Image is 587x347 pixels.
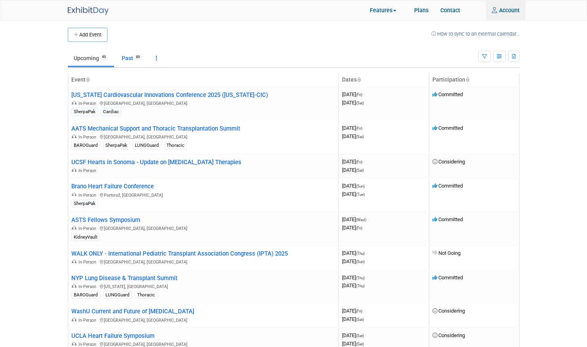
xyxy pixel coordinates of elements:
a: Brano Heart Failure Conference [71,183,154,190]
span: (Fri) [356,309,362,313]
span: In-Person [78,342,99,347]
span: - [363,159,365,165]
img: ExhibitDay [68,7,109,15]
span: (Sat) [356,101,364,105]
div: SherpaPak [103,141,130,150]
a: Contact [434,0,466,20]
span: [DATE] [342,283,365,288]
span: Committed [432,91,463,97]
span: Considering [432,308,465,314]
span: Committed [432,183,463,189]
div: LUNGGuard [132,141,161,150]
span: In-Person [78,168,99,173]
img: In-Person Event [72,226,76,229]
span: (Sun) [356,260,365,264]
span: In-Person [78,284,99,289]
span: In-Person [78,193,99,198]
a: Sort by Participation Type [465,76,469,83]
img: In-Person Event [72,134,76,138]
span: (Thu) [356,251,365,256]
div: SherpaPak [71,108,98,116]
span: [DATE] [342,100,364,106]
span: - [365,332,366,338]
span: In-Person [78,226,99,231]
span: [DATE] [342,308,365,314]
span: In-Person [78,260,99,265]
span: [DATE] [342,316,364,322]
a: ASTS Fellows Symposium [71,216,140,224]
span: (Fri) [356,226,362,230]
img: In-Person Event [72,168,76,172]
a: UCLA Heart Failure Symposium [71,332,155,339]
a: Account [486,0,526,20]
div: BAROGuard [71,291,100,299]
span: - [367,216,369,222]
span: 49 [99,54,108,60]
th: Dates [338,72,429,87]
span: 89 [134,54,142,60]
span: Considering [432,332,465,338]
span: - [363,91,365,97]
div: [GEOGRAPHIC_DATA], [GEOGRAPHIC_DATA] [71,99,335,106]
div: KidneyVault [71,233,100,241]
span: [DATE] [342,332,366,338]
span: (Wed) [356,218,366,222]
img: In-Person Event [72,192,76,196]
span: [DATE] [342,225,362,231]
img: In-Person Event [72,341,76,345]
button: Add Event [68,28,107,42]
div: Thoracic [164,141,187,150]
a: UCSF Hearts in Sonoma - Update on [MEDICAL_DATA] Therapies [71,159,241,166]
span: - [363,308,365,314]
a: Upcoming49 [68,51,114,66]
span: [DATE] [342,183,367,189]
span: Committed [432,125,463,131]
div: Portorož, [GEOGRAPHIC_DATA] [71,191,335,198]
span: In-Person [78,318,99,323]
span: [DATE] [342,133,364,139]
span: - [366,275,367,281]
div: [US_STATE], [GEOGRAPHIC_DATA] [71,283,335,290]
th: Event [68,72,338,87]
span: - [366,183,367,189]
div: Thoracic [135,291,157,299]
span: (Sun) [356,184,365,188]
a: Features [364,1,408,21]
a: AATS Mechanical Support and Thoracic Transplantation Summit [71,125,240,132]
span: (Fri) [356,160,362,164]
span: (Sat) [356,317,364,322]
span: [DATE] [342,216,369,222]
div: Cardiac [101,108,121,116]
span: [DATE] [342,159,365,165]
div: [GEOGRAPHIC_DATA], [GEOGRAPHIC_DATA] [71,133,335,140]
span: (Thu) [356,284,365,288]
span: Not Going [432,250,461,256]
th: Participation [429,72,519,87]
a: WashU Current and Future of [MEDICAL_DATA] [71,308,194,315]
span: [DATE] [342,191,365,197]
div: LUNGGuard [103,291,132,299]
span: (Sat) [356,342,364,346]
div: [GEOGRAPHIC_DATA], [GEOGRAPHIC_DATA] [71,224,335,231]
span: [DATE] [342,91,365,97]
span: In-Person [78,135,99,140]
span: [DATE] [342,250,367,256]
span: [DATE] [342,258,365,264]
img: In-Person Event [72,259,76,263]
a: Past89 [116,51,148,66]
img: In-Person Event [72,317,76,321]
a: [US_STATE] Cardiovascular Innovations Conference 2025 ([US_STATE]-CIC) [71,91,268,99]
span: Considering [432,159,465,165]
span: - [363,125,365,131]
span: - [366,250,367,256]
div: [GEOGRAPHIC_DATA], [GEOGRAPHIC_DATA] [71,258,335,265]
span: Committed [432,275,463,281]
a: How to sync to an external calendar... [431,31,520,37]
span: (Fri) [356,93,362,97]
span: (Sat) [356,334,364,338]
span: [DATE] [342,167,364,173]
span: (Thu) [356,276,365,280]
a: Sort by Event Name [86,76,90,83]
img: In-Person Event [72,284,76,288]
div: [GEOGRAPHIC_DATA], [GEOGRAPHIC_DATA] [71,316,335,323]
